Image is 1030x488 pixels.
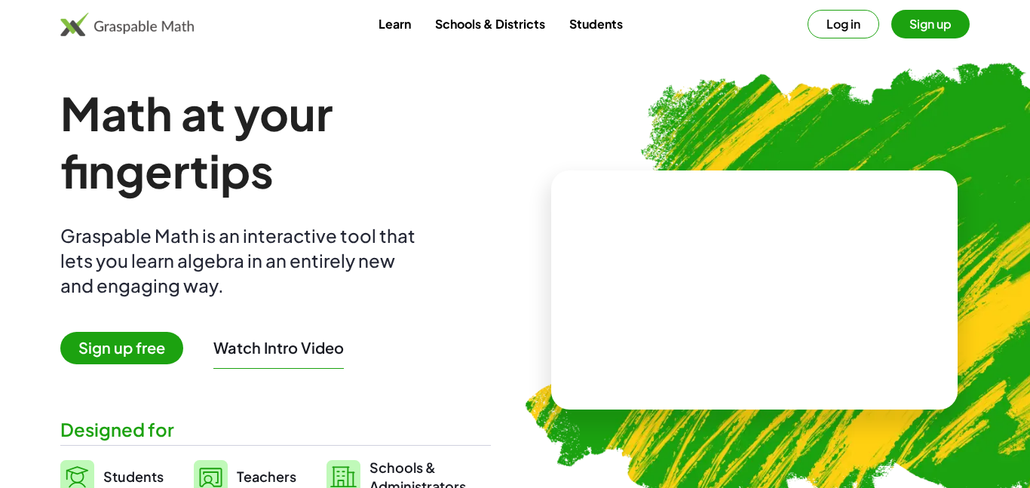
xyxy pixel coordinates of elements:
[60,332,183,364] span: Sign up free
[60,223,422,298] div: Graspable Math is an interactive tool that lets you learn algebra in an entirely new and engaging...
[808,10,879,38] button: Log in
[557,10,635,38] a: Students
[213,338,344,358] button: Watch Intro Video
[423,10,557,38] a: Schools & Districts
[366,10,423,38] a: Learn
[891,10,970,38] button: Sign up
[60,417,491,442] div: Designed for
[60,84,491,199] h1: Math at your fingertips
[642,234,868,347] video: What is this? This is dynamic math notation. Dynamic math notation plays a central role in how Gr...
[237,468,296,485] span: Teachers
[103,468,164,485] span: Students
